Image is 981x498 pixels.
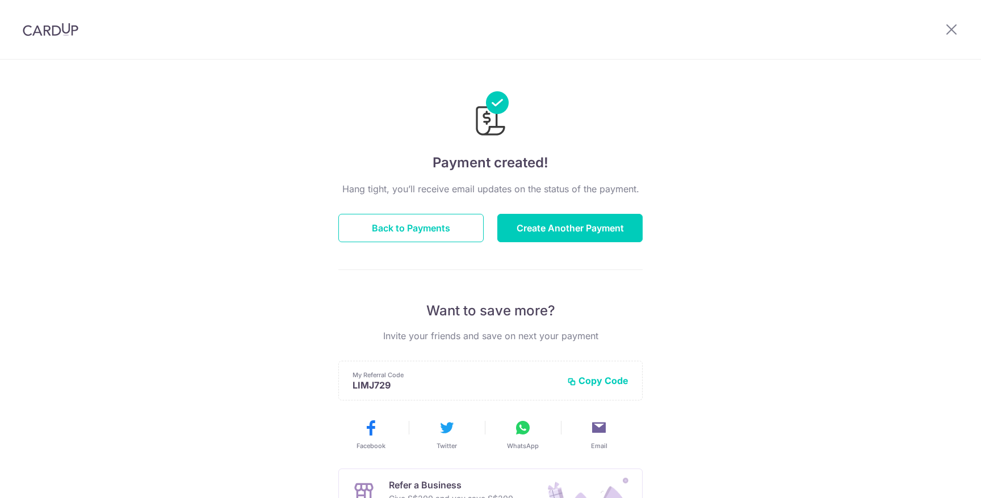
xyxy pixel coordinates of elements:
span: Facebook [357,441,385,450]
p: Invite your friends and save on next your payment [338,329,643,343]
span: Twitter [437,441,457,450]
p: My Referral Code [353,370,558,379]
button: Copy Code [567,375,628,386]
p: Hang tight, you’ll receive email updates on the status of the payment. [338,182,643,196]
p: Refer a Business [389,478,513,492]
h4: Payment created! [338,153,643,173]
button: Twitter [413,419,480,450]
button: Back to Payments [338,214,484,242]
img: CardUp [23,23,78,36]
span: Email [591,441,607,450]
span: WhatsApp [507,441,539,450]
button: Email [565,419,632,450]
p: LIMJ729 [353,379,558,391]
p: Want to save more? [338,302,643,320]
img: Payments [472,91,509,139]
button: Facebook [337,419,404,450]
button: WhatsApp [489,419,556,450]
button: Create Another Payment [497,214,643,242]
